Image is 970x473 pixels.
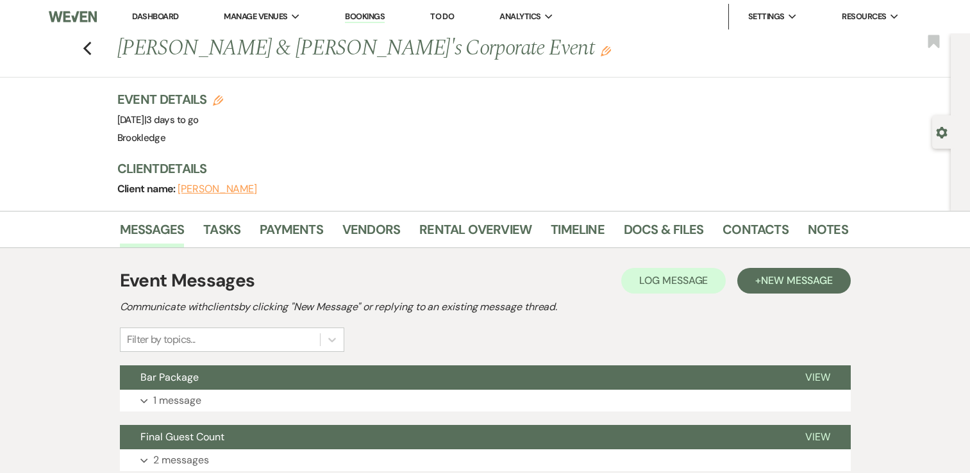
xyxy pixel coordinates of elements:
[117,33,692,64] h1: [PERSON_NAME] & [PERSON_NAME]'s Corporate Event
[153,392,201,409] p: 1 message
[153,452,209,469] p: 2 messages
[127,332,196,347] div: Filter by topics...
[419,219,531,247] a: Rental Overview
[499,10,540,23] span: Analytics
[621,268,726,294] button: Log Message
[224,10,287,23] span: Manage Venues
[120,365,785,390] button: Bar Package
[117,113,199,126] span: [DATE]
[805,430,830,444] span: View
[49,3,97,30] img: Weven Logo
[132,11,178,22] a: Dashboard
[842,10,886,23] span: Resources
[785,365,851,390] button: View
[120,449,851,471] button: 2 messages
[144,113,199,126] span: |
[146,113,198,126] span: 3 days to go
[120,299,851,315] h2: Communicate with clients by clicking "New Message" or replying to an existing message thread.
[260,219,323,247] a: Payments
[639,274,708,287] span: Log Message
[601,45,611,56] button: Edit
[120,267,255,294] h1: Event Messages
[936,126,948,138] button: Open lead details
[203,219,240,247] a: Tasks
[342,219,400,247] a: Vendors
[624,219,703,247] a: Docs & Files
[120,219,185,247] a: Messages
[140,430,224,444] span: Final Guest Count
[117,131,166,144] span: Brookledge
[761,274,832,287] span: New Message
[748,10,785,23] span: Settings
[117,90,224,108] h3: Event Details
[808,219,848,247] a: Notes
[117,160,835,178] h3: Client Details
[140,370,199,384] span: Bar Package
[430,11,454,22] a: To Do
[723,219,789,247] a: Contacts
[120,425,785,449] button: Final Guest Count
[178,184,257,194] button: [PERSON_NAME]
[117,182,178,195] span: Client name:
[551,219,605,247] a: Timeline
[737,268,850,294] button: +New Message
[805,370,830,384] span: View
[345,11,385,23] a: Bookings
[120,390,851,411] button: 1 message
[785,425,851,449] button: View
